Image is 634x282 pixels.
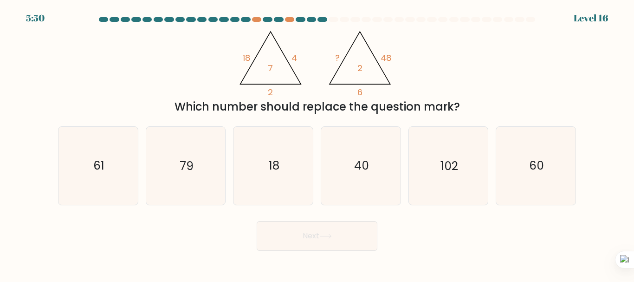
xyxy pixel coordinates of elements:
[26,11,45,25] div: 5:50
[257,221,377,251] button: Next
[354,158,369,174] text: 40
[335,52,340,64] tspan: ?
[268,62,273,74] tspan: 7
[180,158,194,174] text: 79
[269,158,279,174] text: 18
[440,158,458,174] text: 102
[64,98,570,115] div: Which number should replace the question mark?
[381,52,392,64] tspan: 48
[93,158,104,174] text: 61
[243,52,251,64] tspan: 18
[574,11,608,25] div: Level 16
[268,86,273,98] tspan: 2
[357,86,362,98] tspan: 6
[291,52,297,64] tspan: 4
[357,62,362,74] tspan: 2
[529,158,544,174] text: 60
